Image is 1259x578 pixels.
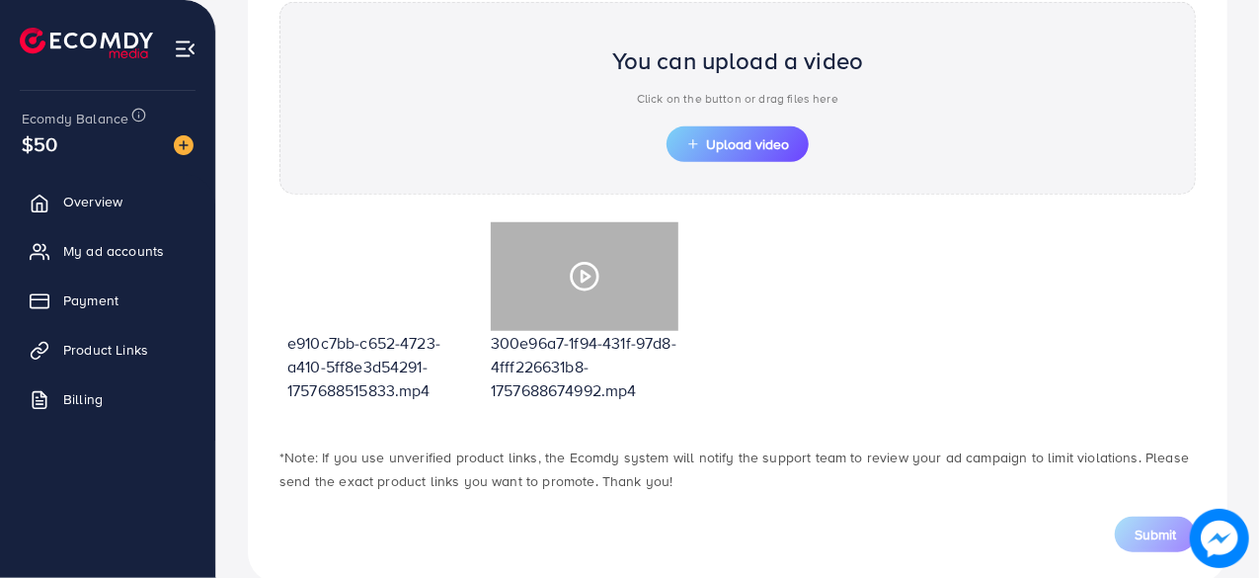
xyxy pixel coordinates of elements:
[22,109,128,128] span: Ecomdy Balance
[1190,509,1249,568] img: image
[612,87,864,111] p: Click on the button or drag files here
[20,28,153,58] img: logo
[279,446,1196,493] p: *Note: If you use unverified product links, the Ecomdy system will notify the support team to rev...
[686,137,789,151] span: Upload video
[15,281,200,320] a: Payment
[63,241,164,261] span: My ad accounts
[63,192,122,211] span: Overview
[15,231,200,271] a: My ad accounts
[1115,517,1196,552] button: Submit
[174,38,197,60] img: menu
[15,182,200,221] a: Overview
[63,290,118,310] span: Payment
[1135,525,1176,544] span: Submit
[15,330,200,370] a: Product Links
[15,379,200,419] a: Billing
[667,126,809,162] button: Upload video
[22,129,57,158] span: $50
[63,389,103,409] span: Billing
[174,135,194,155] img: image
[491,331,678,402] p: 300e96a7-1f94-431f-97d8-4fff226631b8-1757688674992.mp4
[287,331,475,402] p: e910c7bb-c652-4723-a410-5ff8e3d54291-1757688515833.mp4
[612,46,864,75] h2: You can upload a video
[63,340,148,360] span: Product Links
